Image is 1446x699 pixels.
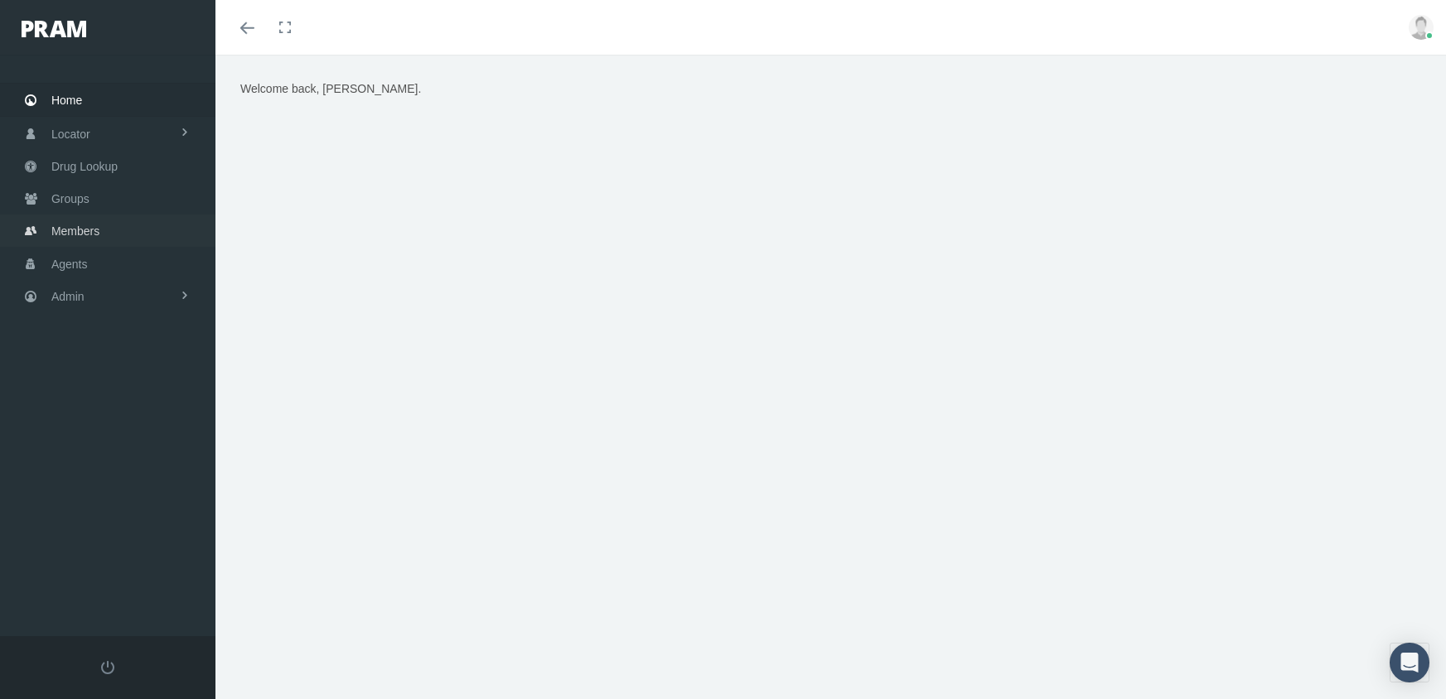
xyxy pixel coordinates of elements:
[51,215,99,247] span: Members
[51,248,88,280] span: Agents
[22,21,86,37] img: PRAM_20_x_78.png
[51,281,85,312] span: Admin
[51,118,90,150] span: Locator
[51,183,89,215] span: Groups
[51,151,118,182] span: Drug Lookup
[240,82,421,95] span: Welcome back, [PERSON_NAME].
[1409,15,1434,40] img: user-placeholder.jpg
[51,84,82,116] span: Home
[1390,643,1429,682] div: Open Intercom Messenger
